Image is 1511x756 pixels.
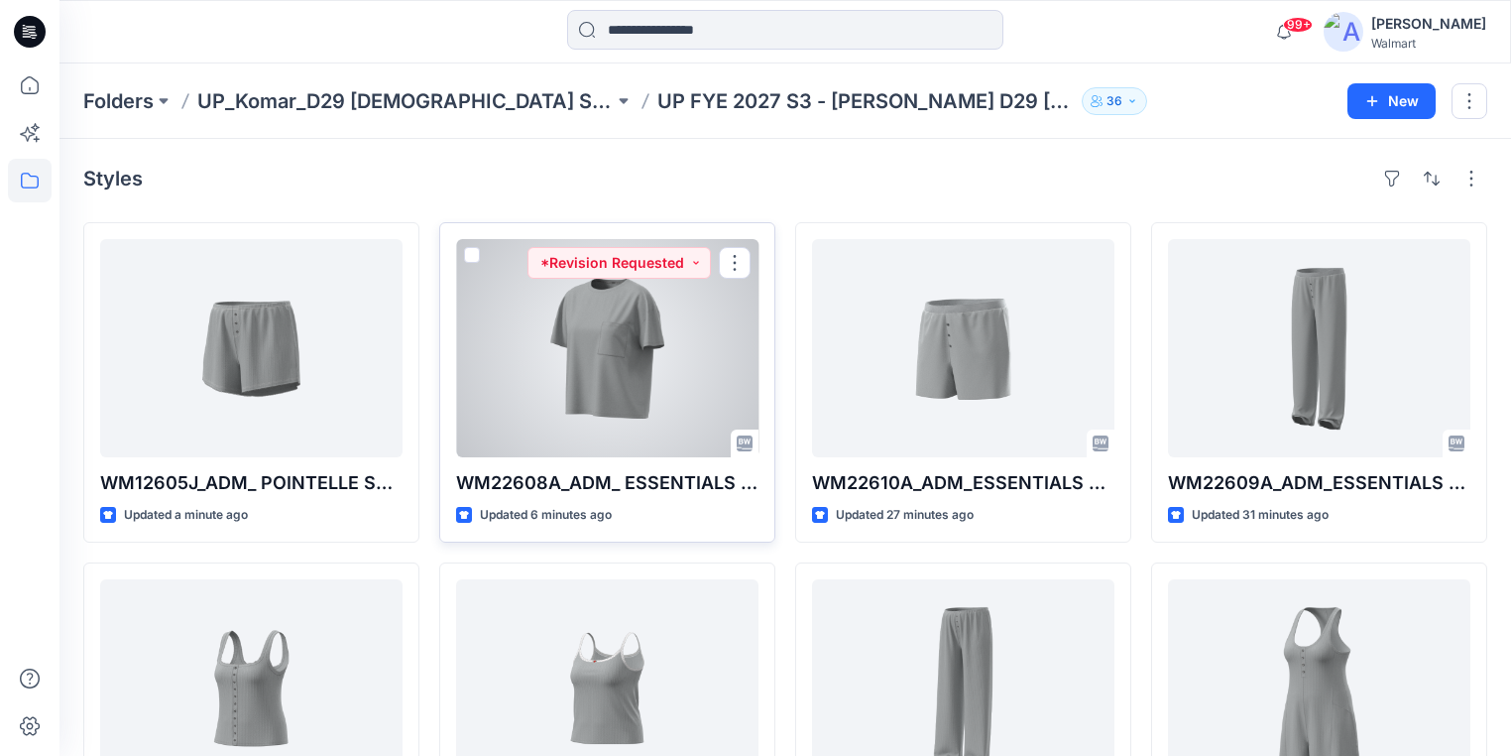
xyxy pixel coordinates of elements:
[480,505,612,526] p: Updated 6 minutes ago
[456,239,758,457] a: WM22608A_ADM_ ESSENTIALS TEE
[836,505,974,526] p: Updated 27 minutes ago
[83,167,143,190] h4: Styles
[1168,469,1470,497] p: WM22609A_ADM_ESSENTIALS LONG PANT
[100,469,403,497] p: WM12605J_ADM_ POINTELLE SHORT
[812,239,1114,457] a: WM22610A_ADM_ESSENTIALS SHORT
[1106,90,1122,112] p: 36
[1371,12,1486,36] div: [PERSON_NAME]
[124,505,248,526] p: Updated a minute ago
[1168,239,1470,457] a: WM22609A_ADM_ESSENTIALS LONG PANT
[197,87,614,115] a: UP_Komar_D29 [DEMOGRAPHIC_DATA] Sleep
[456,469,758,497] p: WM22608A_ADM_ ESSENTIALS TEE
[812,469,1114,497] p: WM22610A_ADM_ESSENTIALS SHORT
[83,87,154,115] a: Folders
[1347,83,1436,119] button: New
[1082,87,1147,115] button: 36
[1192,505,1329,526] p: Updated 31 minutes ago
[100,239,403,457] a: WM12605J_ADM_ POINTELLE SHORT
[1283,17,1313,33] span: 99+
[1324,12,1363,52] img: avatar
[1371,36,1486,51] div: Walmart
[657,87,1074,115] p: UP FYE 2027 S3 - [PERSON_NAME] D29 [DEMOGRAPHIC_DATA] Sleepwear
